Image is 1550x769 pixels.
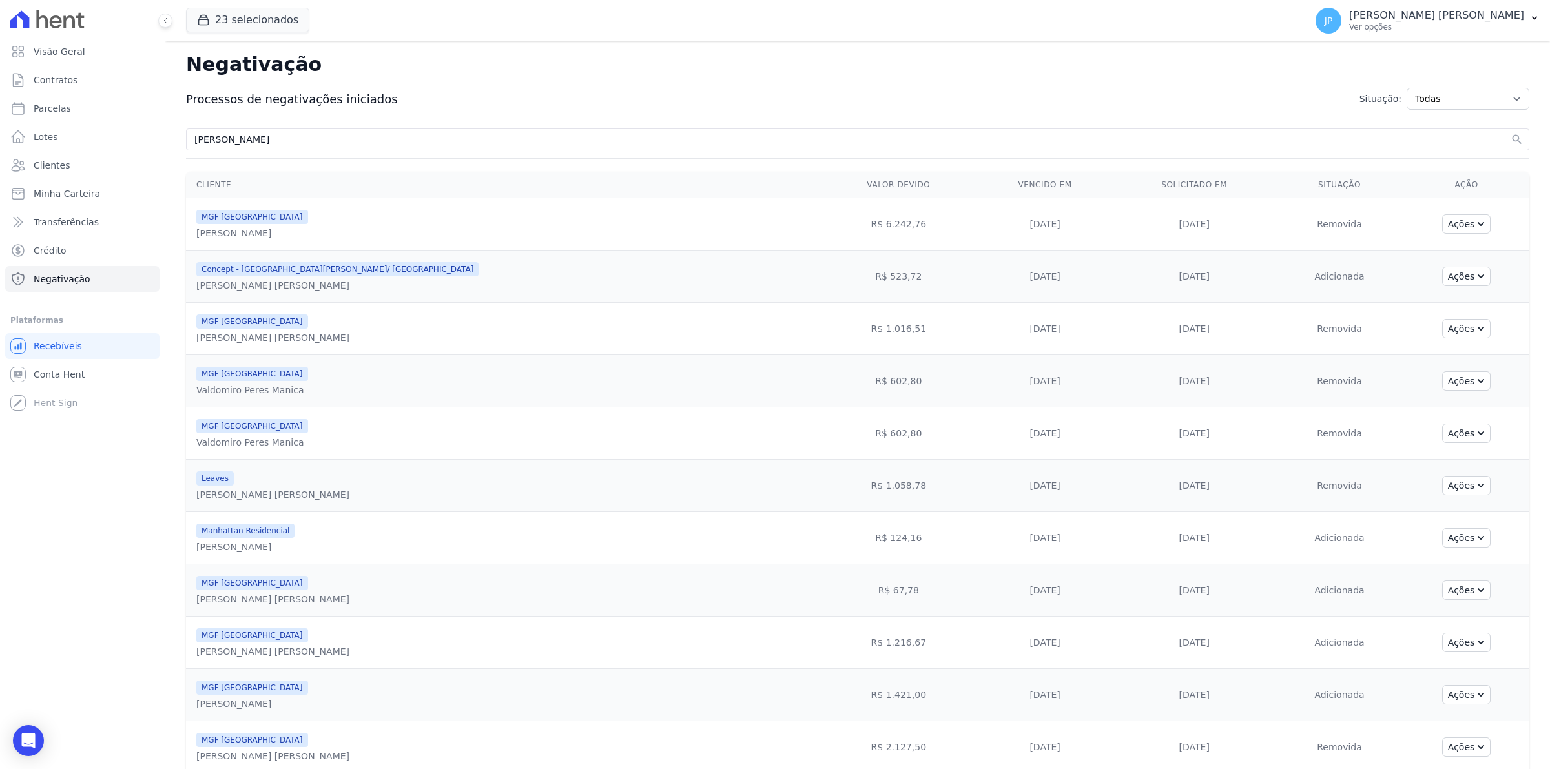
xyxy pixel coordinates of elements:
a: Crédito [5,238,160,263]
div: [PERSON_NAME] [PERSON_NAME] [196,645,349,658]
td: Removida [1276,355,1403,407]
div: [PERSON_NAME] [PERSON_NAME] [196,331,349,344]
span: MGF [GEOGRAPHIC_DATA] [196,628,308,642]
td: [DATE] [977,407,1113,460]
td: [DATE] [977,564,1113,617]
td: [DATE] [977,303,1113,355]
span: MGF [GEOGRAPHIC_DATA] [196,367,308,381]
button: JP [PERSON_NAME] [PERSON_NAME] Ver opções [1305,3,1550,39]
td: [DATE] [977,355,1113,407]
td: [DATE] [977,198,1113,251]
td: Removida [1276,460,1403,512]
td: R$ 1.016,51 [820,303,977,355]
span: MGF [GEOGRAPHIC_DATA] [196,210,308,224]
span: Contratos [34,74,77,87]
td: [DATE] [977,251,1113,303]
th: Solicitado em [1113,172,1276,198]
a: Conta Hent [5,362,160,387]
td: R$ 602,80 [820,407,977,460]
td: Adicionada [1276,512,1403,564]
div: Valdomiro Peres Manica [196,436,308,449]
div: [PERSON_NAME] [196,540,294,553]
td: Removida [1276,407,1403,460]
td: R$ 602,80 [820,355,977,407]
td: Removida [1276,303,1403,355]
div: [PERSON_NAME] [PERSON_NAME] [196,488,349,501]
td: [DATE] [1113,460,1276,512]
button: Ações [1442,737,1491,757]
td: [DATE] [1113,564,1276,617]
p: Ver opções [1349,22,1524,32]
a: Recebíveis [5,333,160,359]
span: MGF [GEOGRAPHIC_DATA] [196,314,308,329]
button: Ações [1442,633,1491,652]
td: [DATE] [1113,198,1276,251]
td: Adicionada [1276,564,1403,617]
span: Crédito [34,244,67,257]
p: [PERSON_NAME] [PERSON_NAME] [1349,9,1524,22]
span: Visão Geral [34,45,85,58]
th: Cliente [186,172,820,198]
span: MGF [GEOGRAPHIC_DATA] [196,419,308,433]
th: Valor devido [820,172,977,198]
span: Lotes [34,130,58,143]
button: Ações [1442,424,1491,443]
span: Transferências [34,216,99,229]
span: Situação: [1359,92,1401,106]
td: [DATE] [1113,512,1276,564]
span: Conta Hent [34,368,85,381]
div: [PERSON_NAME] [PERSON_NAME] [196,593,349,606]
span: Clientes [34,159,70,172]
div: [PERSON_NAME] [196,227,308,240]
span: Manhattan Residencial [196,524,294,538]
span: MGF [GEOGRAPHIC_DATA] [196,576,308,590]
td: R$ 6.242,76 [820,198,977,251]
a: Parcelas [5,96,160,121]
td: R$ 1.421,00 [820,669,977,721]
button: Ações [1442,685,1491,704]
button: Ações [1442,476,1491,495]
td: R$ 523,72 [820,251,977,303]
div: [PERSON_NAME] [PERSON_NAME] [196,750,349,763]
td: [DATE] [1113,251,1276,303]
span: Parcelas [34,102,71,115]
td: Removida [1276,198,1403,251]
a: Minha Carteira [5,181,160,207]
span: Processos de negativações iniciados [186,90,398,108]
button: Ações [1442,267,1491,286]
td: [DATE] [977,460,1113,512]
td: [DATE] [1113,303,1276,355]
th: Ação [1403,172,1529,198]
span: Recebíveis [34,340,82,353]
h2: Negativação [186,52,1529,77]
span: Leaves [196,471,234,486]
button: search [1511,133,1524,146]
input: Buscar por nome, CPF ou e-mail [192,132,1508,147]
a: Clientes [5,152,160,178]
td: [DATE] [1113,669,1276,721]
td: R$ 1.216,67 [820,617,977,669]
span: Minha Carteira [34,187,100,200]
td: [DATE] [977,617,1113,669]
button: Ações [1442,214,1491,234]
td: Adicionada [1276,669,1403,721]
a: Contratos [5,67,160,93]
button: Ações [1442,319,1491,338]
td: [DATE] [1113,355,1276,407]
td: R$ 67,78 [820,564,977,617]
td: R$ 1.058,78 [820,460,977,512]
a: Transferências [5,209,160,235]
div: Open Intercom Messenger [13,725,44,756]
th: Situação [1276,172,1403,198]
div: Valdomiro Peres Manica [196,384,308,396]
a: Lotes [5,124,160,150]
span: Concept - [GEOGRAPHIC_DATA][PERSON_NAME]/ [GEOGRAPHIC_DATA] [196,262,479,276]
button: Ações [1442,580,1491,600]
div: [PERSON_NAME] [PERSON_NAME] [196,279,479,292]
div: Plataformas [10,313,154,328]
div: [PERSON_NAME] [196,697,308,710]
span: JP [1325,16,1333,25]
a: Visão Geral [5,39,160,65]
span: MGF [GEOGRAPHIC_DATA] [196,733,308,747]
